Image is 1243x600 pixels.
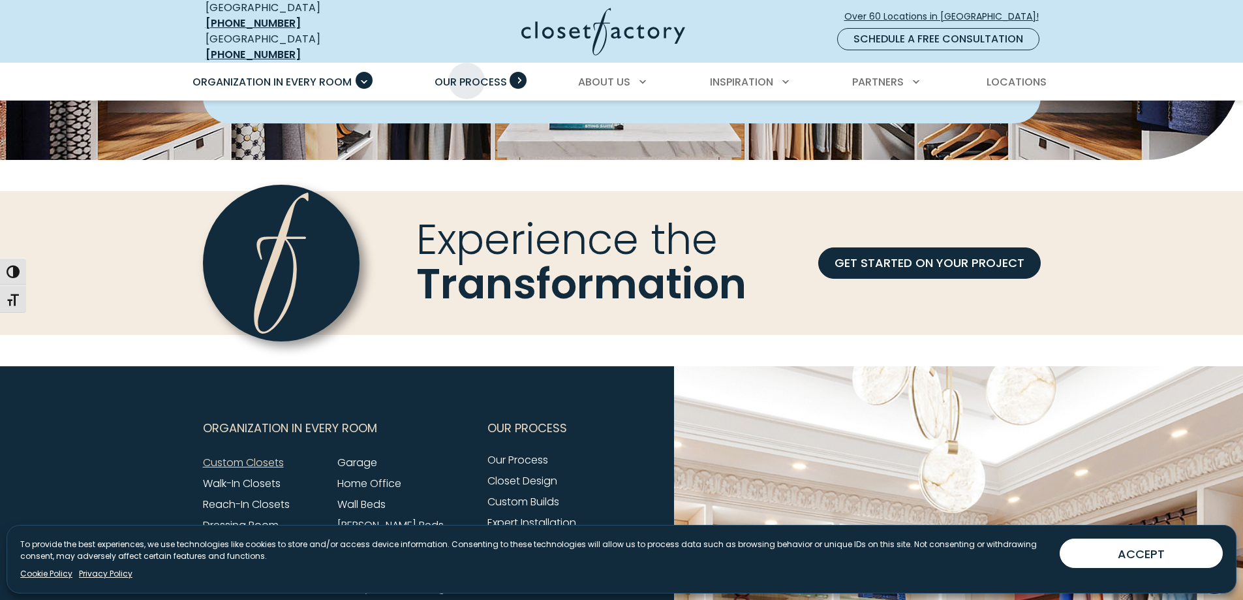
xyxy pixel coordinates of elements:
a: Dressing Room [203,518,279,533]
a: [PHONE_NUMBER] [206,47,301,62]
a: Our Process [487,452,548,467]
span: Experience the [416,210,718,268]
a: Wall Beds [337,497,386,512]
span: Inspiration [710,74,773,89]
a: Expert Installation [487,515,576,530]
span: About Us [578,74,630,89]
span: Transformation [416,255,746,313]
p: To provide the best experiences, we use technologies like cookies to store and/or access device i... [20,539,1049,562]
span: Locations [987,74,1047,89]
a: Closet Design [487,473,557,488]
span: Organization in Every Room [203,412,377,445]
a: Custom Builds [487,494,559,509]
a: Privacy Policy [79,568,132,580]
a: Cookie Policy [20,568,72,580]
a: Reach-In Closets [203,497,290,512]
a: Walk-In Closets [203,476,281,491]
span: Our Process [487,412,567,445]
button: Footer Subnav Button - Organization in Every Room [203,412,472,445]
span: Organization in Every Room [192,74,352,89]
nav: Primary Menu [183,64,1060,101]
a: Custom Closets [203,455,284,470]
img: Closet Factory Logo [521,8,685,55]
span: Our Process [435,74,507,89]
a: Wardrobe Closets [203,580,295,595]
a: [PHONE_NUMBER] [206,16,301,31]
button: ACCEPT [1060,539,1223,568]
button: Footer Subnav Button - Our Process [487,412,614,445]
a: Garage [337,455,377,470]
span: Partners [852,74,904,89]
div: [GEOGRAPHIC_DATA] [206,31,395,63]
a: Over 60 Locations in [GEOGRAPHIC_DATA]! [844,5,1050,28]
a: GET STARTED ON YOUR PROJECT [818,247,1041,279]
a: [PERSON_NAME] Beds [337,518,444,533]
a: Pantry & Wine Storage [337,580,452,595]
span: Over 60 Locations in [GEOGRAPHIC_DATA]! [844,10,1049,24]
a: Home Office [337,476,401,491]
a: Schedule a Free Consultation [837,28,1039,50]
